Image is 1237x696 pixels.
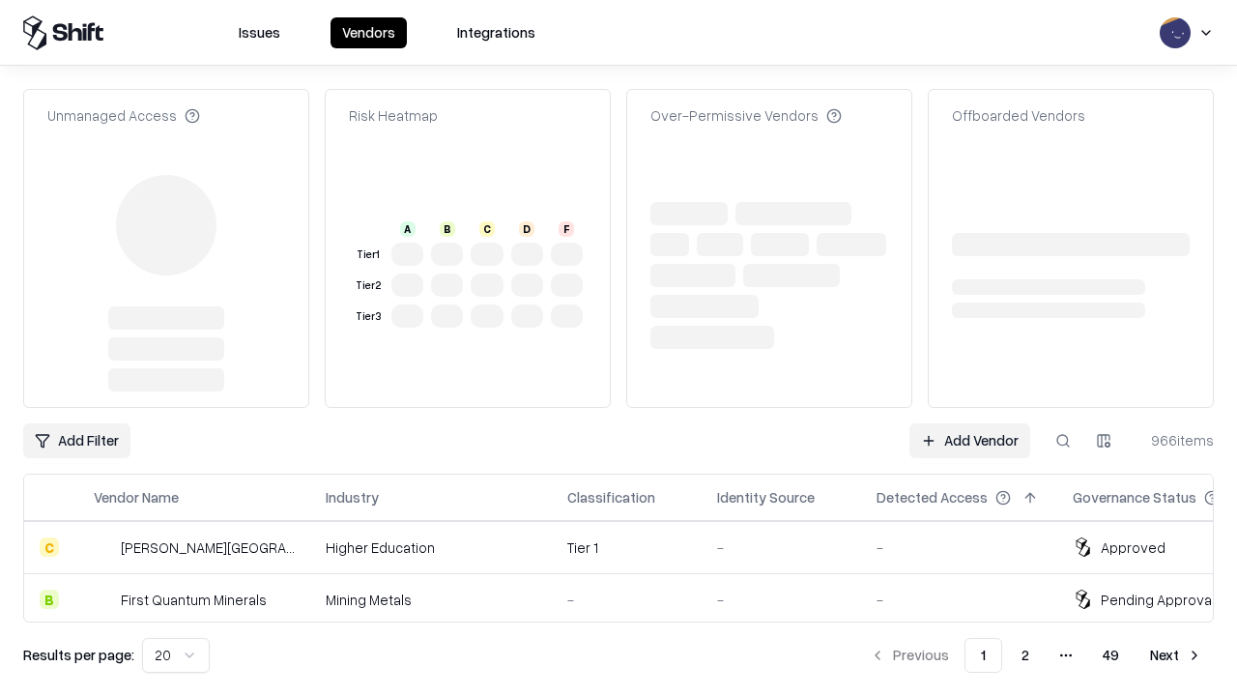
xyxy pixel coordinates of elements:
[717,537,846,558] div: -
[1136,430,1214,450] div: 966 items
[353,308,384,325] div: Tier 3
[94,537,113,557] img: Reichman University
[519,221,534,237] div: D
[877,487,988,507] div: Detected Access
[717,590,846,610] div: -
[326,537,536,558] div: Higher Education
[331,17,407,48] button: Vendors
[567,537,686,558] div: Tier 1
[121,590,267,610] div: First Quantum Minerals
[47,105,200,126] div: Unmanaged Access
[40,590,59,609] div: B
[559,221,574,237] div: F
[909,423,1030,458] a: Add Vendor
[1101,537,1165,558] div: Approved
[650,105,842,126] div: Over-Permissive Vendors
[717,487,815,507] div: Identity Source
[964,638,1002,673] button: 1
[121,537,295,558] div: [PERSON_NAME][GEOGRAPHIC_DATA]
[349,105,438,126] div: Risk Heatmap
[40,537,59,557] div: C
[479,221,495,237] div: C
[952,105,1085,126] div: Offboarded Vendors
[23,645,134,665] p: Results per page:
[353,277,384,294] div: Tier 2
[1087,638,1135,673] button: 49
[1073,487,1196,507] div: Governance Status
[1006,638,1045,673] button: 2
[94,487,179,507] div: Vendor Name
[326,487,379,507] div: Industry
[23,423,130,458] button: Add Filter
[567,487,655,507] div: Classification
[326,590,536,610] div: Mining Metals
[858,638,1214,673] nav: pagination
[877,590,1042,610] div: -
[227,17,292,48] button: Issues
[353,246,384,263] div: Tier 1
[400,221,416,237] div: A
[877,537,1042,558] div: -
[1101,590,1215,610] div: Pending Approval
[440,221,455,237] div: B
[1138,638,1214,673] button: Next
[567,590,686,610] div: -
[446,17,547,48] button: Integrations
[94,590,113,609] img: First Quantum Minerals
